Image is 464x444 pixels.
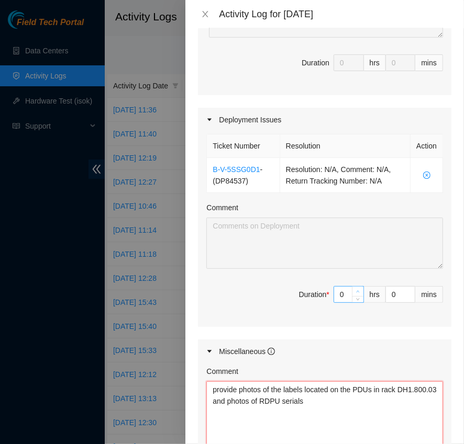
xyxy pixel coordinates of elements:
[352,296,363,302] span: Decrease Value
[411,134,443,158] th: Action
[364,54,386,71] div: hrs
[415,54,443,71] div: mins
[206,218,443,269] textarea: Comment
[206,117,213,123] span: caret-right
[206,366,238,377] label: Comment
[268,348,275,355] span: info-circle
[198,108,451,132] div: Deployment Issues
[352,287,363,296] span: Increase Value
[198,9,213,19] button: Close
[206,202,238,213] label: Comment
[355,296,361,302] span: down
[198,339,451,363] div: Miscellaneous info-circle
[302,57,329,69] div: Duration
[201,10,209,18] span: close
[280,134,411,158] th: Resolution
[219,8,451,20] div: Activity Log for [DATE]
[364,286,386,303] div: hrs
[213,165,260,174] a: B-V-5SSG0D1
[416,172,437,179] span: close-circle
[415,286,443,303] div: mins
[207,134,280,158] th: Ticket Number
[219,346,275,357] div: Miscellaneous
[206,348,213,355] span: caret-right
[355,289,361,295] span: up
[299,289,329,300] div: Duration
[280,158,411,193] td: Resolution: N/A, Comment: N/A, Return Tracking Number: N/A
